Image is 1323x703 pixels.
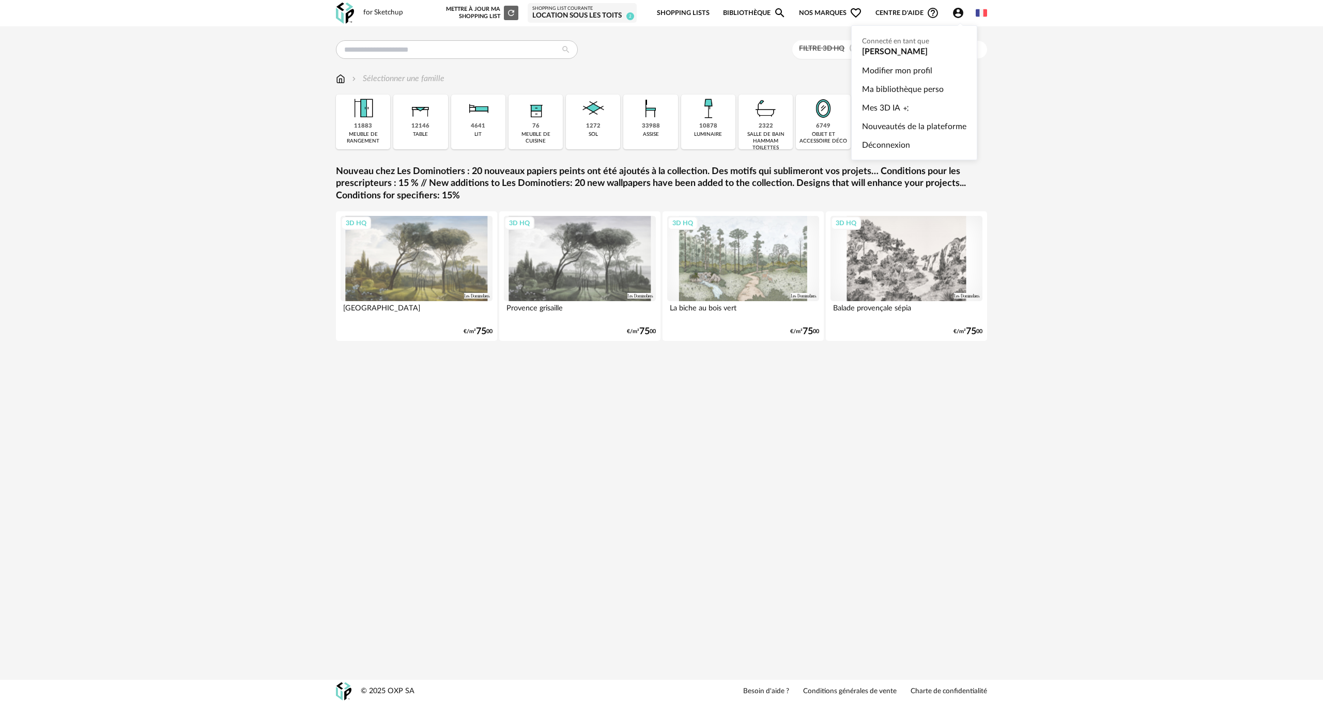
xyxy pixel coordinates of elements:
[927,7,939,19] span: Help Circle Outline icon
[642,122,660,130] div: 33988
[663,211,824,341] a: 3D HQ La biche au bois vert €/m²7500
[637,95,665,122] img: Assise.png
[363,8,403,18] div: for Sketchup
[522,95,550,122] img: Rangement.png
[336,211,497,341] a: 3D HQ [GEOGRAPHIC_DATA] €/m²7500
[742,131,790,151] div: salle de bain hammam toilettes
[743,687,789,696] a: Besoin d'aide ?
[875,7,939,19] span: Centre d'aideHelp Circle Outline icon
[336,73,345,85] img: svg+xml;base64,PHN2ZyB3aWR0aD0iMTYiIGhlaWdodD0iMTciIHZpZXdCb3g9IjAgMCAxNiAxNyIgZmlsbD0ibm9uZSIgeG...
[444,6,518,20] div: Mettre à jour ma Shopping List
[341,301,493,322] div: [GEOGRAPHIC_DATA]
[803,687,897,696] a: Conditions générales de vente
[694,95,722,122] img: Luminaire.png
[586,122,601,130] div: 1272
[532,122,540,130] div: 76
[657,1,710,25] a: Shopping Lists
[336,3,354,24] img: OXP
[474,131,482,138] div: lit
[506,10,516,15] span: Refresh icon
[966,328,976,335] span: 75
[952,7,969,19] span: Account Circle icon
[579,95,607,122] img: Sol.png
[350,73,358,85] img: svg+xml;base64,PHN2ZyB3aWR0aD0iMTYiIGhlaWdodD0iMTYiIHZpZXdCb3g9IjAgMCAxNiAxNiIgZmlsbD0ibm9uZSIgeG...
[341,216,371,230] div: 3D HQ
[532,6,632,12] div: Shopping List courante
[953,328,982,335] div: €/m² 00
[532,11,632,21] div: Location sous les toits
[639,328,650,335] span: 75
[774,7,786,19] span: Magnify icon
[699,122,717,130] div: 10878
[830,301,982,322] div: Balade provençale sépia
[911,687,987,696] a: Charte de confidentialité
[627,328,656,335] div: €/m² 00
[336,166,987,202] a: Nouveau chez Les Dominotiers : 20 nouveaux papiers peints ont été ajoutés à la collection. Des mo...
[512,131,560,145] div: meuble de cuisine
[350,73,444,85] div: Sélectionner une famille
[862,99,966,117] a: Mes 3D IACreation icon
[790,328,819,335] div: €/m² 00
[799,131,847,145] div: objet et accessoire déco
[411,122,429,130] div: 12146
[532,6,632,21] a: Shopping List courante Location sous les toits 2
[407,95,435,122] img: Table.png
[862,80,966,99] a: Ma bibliothèque perso
[471,122,485,130] div: 4641
[803,328,813,335] span: 75
[336,682,351,700] img: OXP
[976,7,987,19] img: fr
[903,99,909,117] span: Creation icon
[694,131,722,138] div: luminaire
[589,131,598,138] div: sol
[850,7,862,19] span: Heart Outline icon
[831,216,861,230] div: 3D HQ
[504,301,656,322] div: Provence grisaille
[862,99,900,117] span: Mes 3D IA
[809,95,837,122] img: Miroir.png
[862,61,966,80] a: Modifier mon profil
[361,686,414,696] div: © 2025 OXP SA
[643,131,659,138] div: assise
[799,1,862,25] span: Nos marques
[504,216,534,230] div: 3D HQ
[826,211,987,341] a: 3D HQ Balade provençale sépia €/m²7500
[626,12,634,20] span: 2
[723,1,786,25] a: BibliothèqueMagnify icon
[667,301,819,322] div: La biche au bois vert
[759,122,773,130] div: 2322
[464,95,492,122] img: Literie.png
[952,7,964,19] span: Account Circle icon
[339,131,387,145] div: meuble de rangement
[464,328,493,335] div: €/m² 00
[668,216,698,230] div: 3D HQ
[349,95,377,122] img: Meuble%20de%20rangement.png
[862,117,966,136] a: Nouveautés de la plateforme
[816,122,830,130] div: 6749
[862,136,966,154] a: Déconnexion
[354,122,372,130] div: 11883
[752,95,780,122] img: Salle%20de%20bain.png
[499,211,660,341] a: 3D HQ Provence grisaille €/m²7500
[799,45,844,52] span: Filtre 3D HQ
[476,328,486,335] span: 75
[413,131,428,138] div: table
